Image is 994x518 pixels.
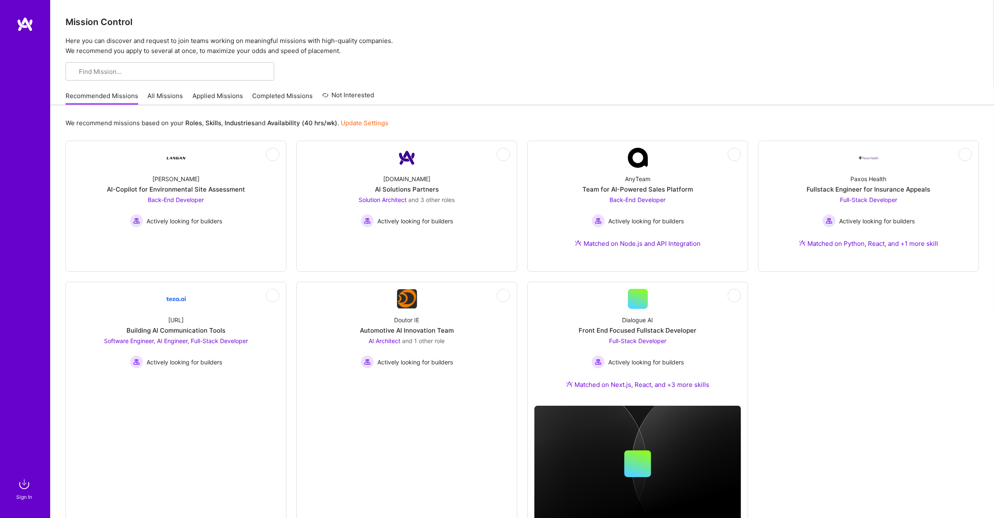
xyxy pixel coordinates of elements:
[152,174,200,183] div: [PERSON_NAME]
[383,174,430,183] div: [DOMAIN_NAME]
[534,289,741,399] a: Dialogue AIFront End Focused Fullstack DeveloperFull-Stack Developer Actively looking for builder...
[579,326,697,335] div: Front End Focused Fullstack Developer
[148,91,183,105] a: All Missions
[609,337,666,344] span: Full-Stack Developer
[402,337,445,344] span: and 1 other role
[225,119,255,127] b: Industries
[107,185,245,194] div: AI-Copilot for Environmental Site Assessment
[72,69,78,75] i: icon SearchGrey
[166,148,186,168] img: Company Logo
[377,217,453,225] span: Actively looking for builders
[582,185,693,194] div: Team for AI-Powered Sales Platform
[840,196,897,203] span: Full-Stack Developer
[148,196,204,203] span: Back-End Developer
[822,214,836,227] img: Actively looking for builders
[799,239,938,248] div: Matched on Python, React, and +1 more skill
[322,90,374,105] a: Not Interested
[592,214,605,227] img: Actively looking for builders
[16,476,33,493] img: sign in
[397,289,417,308] img: Company Logo
[851,174,887,183] div: Paxos Health
[66,119,388,127] p: We recommend missions based on your , , and .
[66,91,138,105] a: Recommended Missions
[859,156,879,160] img: Company Logo
[73,289,279,402] a: Company Logo[URL]Building AI Communication ToolsSoftware Engineer, AI Engineer, Full-Stack Develo...
[147,358,222,366] span: Actively looking for builders
[267,119,337,127] b: Availability (40 hrs/wk)
[839,217,915,225] span: Actively looking for builders
[185,119,202,127] b: Roles
[566,380,710,389] div: Matched on Next.js, React, and +3 more skills
[610,196,666,203] span: Back-End Developer
[79,67,268,76] input: Find Mission...
[397,148,417,168] img: Company Logo
[361,214,374,227] img: Actively looking for builders
[66,17,979,27] h3: Mission Control
[608,358,684,366] span: Actively looking for builders
[269,151,276,158] i: icon EyeClosed
[16,493,32,501] div: Sign In
[369,337,401,344] span: AI Architect
[592,355,605,369] img: Actively looking for builders
[205,119,221,127] b: Skills
[575,239,701,248] div: Matched on Node.js and API Integration
[269,292,276,299] i: icon EyeClosed
[575,240,582,246] img: Ateam Purple Icon
[608,217,684,225] span: Actively looking for builders
[359,196,407,203] span: Solution Architect
[625,174,650,183] div: AnyTeam
[192,91,243,105] a: Applied Missions
[341,119,388,127] a: Update Settings
[66,36,979,56] p: Here you can discover and request to join teams working on meaningful missions with high-quality ...
[168,316,184,324] div: [URL]
[73,148,279,258] a: Company Logo[PERSON_NAME]AI-Copilot for Environmental Site AssessmentBack-End Developer Actively ...
[622,316,653,324] div: Dialogue AI
[628,148,648,168] img: Company Logo
[962,151,969,158] i: icon EyeClosed
[130,355,143,369] img: Actively looking for builders
[395,316,420,324] div: Doutor IE
[566,381,573,387] img: Ateam Purple Icon
[377,358,453,366] span: Actively looking for builders
[731,292,738,299] i: icon EyeClosed
[807,185,931,194] div: Fullstack Engineer for Insurance Appeals
[361,355,374,369] img: Actively looking for builders
[500,292,507,299] i: icon EyeClosed
[765,148,972,258] a: Company LogoPaxos HealthFullstack Engineer for Insurance AppealsFull-Stack Developer Actively loo...
[304,148,510,227] a: Company Logo[DOMAIN_NAME]AI Solutions PartnersSolution Architect and 3 other rolesActively lookin...
[500,151,507,158] i: icon EyeClosed
[375,185,439,194] div: AI Solutions Partners
[104,337,248,344] span: Software Engineer, AI Engineer, Full-Stack Developer
[18,476,33,501] a: sign inSign In
[304,289,510,402] a: Company LogoDoutor IEAutomotive AI Innovation TeamAI Architect and 1 other roleActively looking f...
[731,151,738,158] i: icon EyeClosed
[360,326,454,335] div: Automotive AI Innovation Team
[166,289,186,309] img: Company Logo
[799,240,806,246] img: Ateam Purple Icon
[126,326,225,335] div: Building AI Communication Tools
[130,214,143,227] img: Actively looking for builders
[409,196,455,203] span: and 3 other roles
[253,91,313,105] a: Completed Missions
[147,217,222,225] span: Actively looking for builders
[17,17,33,32] img: logo
[534,148,741,258] a: Company LogoAnyTeamTeam for AI-Powered Sales PlatformBack-End Developer Actively looking for buil...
